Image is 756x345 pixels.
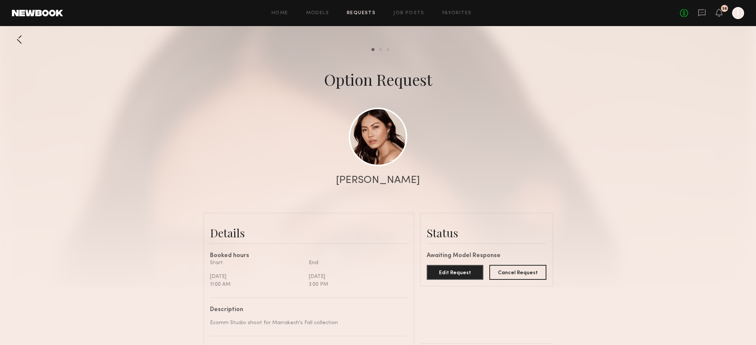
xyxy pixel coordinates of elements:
[347,11,376,16] a: Requests
[442,11,472,16] a: Favorites
[722,7,727,11] div: 38
[732,7,744,19] a: I
[210,253,408,259] div: Booked hours
[210,225,408,240] div: Details
[309,259,402,267] div: End:
[210,273,303,281] div: [DATE]
[210,259,303,267] div: Start:
[336,175,420,186] div: [PERSON_NAME]
[427,225,546,240] div: Status
[489,265,546,280] button: Cancel Request
[309,281,402,288] div: 3:00 PM
[272,11,288,16] a: Home
[210,319,402,327] div: Ecomm Studio shoot for Marrakech's Fall collection
[324,69,432,90] div: Option Request
[427,265,484,280] button: Edit Request
[210,307,402,313] div: Description
[210,281,303,288] div: 11:00 AM
[393,11,424,16] a: Job Posts
[306,11,329,16] a: Models
[309,273,402,281] div: [DATE]
[427,253,546,259] div: Awaiting Model Response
